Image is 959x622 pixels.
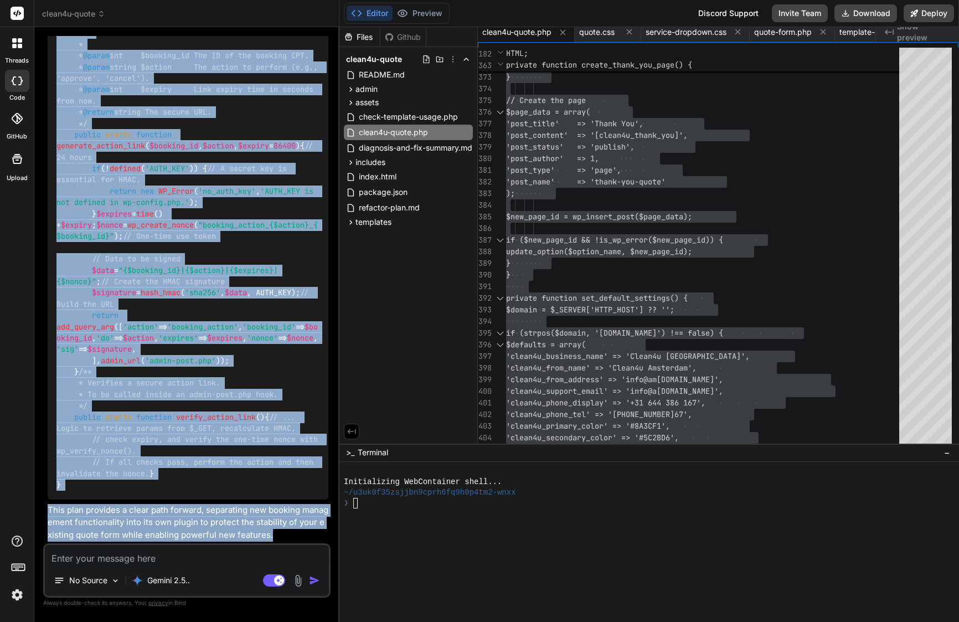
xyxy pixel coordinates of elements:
div: 397 [478,351,492,362]
span: verify_action_link [176,412,256,422]
div: Click to collapse the range. [493,234,507,246]
div: 404 [478,432,492,444]
span: Show preview [897,21,950,43]
span: {$booking_id} [56,220,318,241]
span: sterdam', [657,363,697,373]
span: 'nonce' [247,333,278,343]
span: $expires [207,333,243,343]
div: Discord Support [692,4,765,22]
span: function [136,130,172,140]
span: $page_data = array( [506,107,590,117]
span: clean4u-quote [42,8,105,19]
span: 363 [478,60,492,71]
span: check-template-usage.php [358,110,459,124]
span: id); [674,246,692,256]
span: $expiry [61,220,92,230]
div: 374 [478,83,492,95]
span: wp_create_nonce [127,220,194,230]
span: static [105,130,132,140]
span: 'clean4u_from_name' => 'Clean4u Am [506,363,657,373]
div: Click to collapse the range. [493,339,507,351]
span: >_ [346,447,354,458]
span: WP_Error [158,186,194,196]
span: 182 [478,48,492,60]
span: generate_action_link [56,141,145,151]
span: quote.css [579,27,615,38]
span: // If all checks pass, perform the action and then invalidate the nonce. [56,457,318,479]
span: service-dropdown.css [646,27,726,38]
span: HTML; [506,48,528,58]
span: 'clean4u_from_address' => 'info@am [506,374,657,384]
p: No Source [69,575,107,586]
span: add_query_arg [56,322,114,332]
span: 4 386 167', [657,398,705,408]
p: This plan provides a clear path forward, separating new booking management functionality into its... [48,504,328,542]
span: /** * Verifies a secure action link. * To be called inside an admin-post.php hook. */ [56,367,278,410]
div: 402 [478,409,492,420]
span: diagnosis-and-fix-summary.md [358,141,473,155]
span: @return [83,107,114,117]
span: {$nonce} [56,276,92,286]
span: {$expires} [229,265,274,275]
div: 375 [478,95,492,106]
label: threads [5,56,29,65]
span: clean4u-quote.php [358,126,429,139]
span: " | | | " [56,265,278,286]
span: quote-form.php [754,27,812,38]
span: {$action} [269,220,309,230]
span: 'no_auth_key' [198,186,256,196]
div: 390 [478,269,492,281]
span: if [92,163,101,173]
span: 'post_type' => 'page', [506,165,621,175]
span: $data [92,265,114,275]
span: // Create the page [506,95,586,105]
span: // check expiry, and verify the one-time nonce with wp_verify_nonce(). [56,435,322,456]
button: Editor [347,6,393,21]
button: Invite Team [772,4,828,22]
img: Pick Models [111,576,120,585]
div: 395 [478,327,492,339]
span: 'clean4u_primary_color' => '#8A3CF [506,421,657,431]
span: $expiry [238,141,269,151]
span: ❯ [344,498,348,508]
div: 394 [478,316,492,327]
img: Gemini 2.5 Pro [132,575,143,586]
span: function [136,412,172,422]
div: Click to collapse the range. [493,327,507,339]
span: if (strpos($domain, '[DOMAIN_NAME] [506,328,657,338]
span: public [74,412,101,422]
button: − [942,444,952,461]
span: // Create the HMAC signature [101,276,225,286]
span: 'post_title' => 'Thank You', [506,119,643,128]
span: 1', [657,421,670,431]
span: new [141,186,154,196]
span: @param [83,62,110,72]
span: "booking_action_ _ " [56,220,318,241]
label: Upload [7,173,28,183]
span: } [506,72,511,82]
div: 385 [478,211,492,223]
div: 398 [478,362,492,374]
span: 'clean4u_secondary_color' => '#5C2 [506,433,657,443]
div: 387 [478,234,492,246]
span: clean4u-quote [346,54,402,65]
img: icon [309,575,320,586]
span: README.md [358,68,406,81]
span: clean4u-quote.php [482,27,551,38]
span: $defaults = array( [506,340,586,349]
label: code [9,93,25,102]
div: 392 [478,292,492,304]
span: 86400 [274,141,296,151]
img: attachment [292,574,305,587]
span: $action [123,333,154,343]
div: 377 [478,118,492,130]
span: private function create_thank_you_page() { [506,60,692,70]
div: 381 [478,165,492,176]
div: 382 [478,176,492,188]
span: 'post_author' => 1, [506,153,599,163]
div: Click to collapse the range. [493,292,507,304]
div: Click to collapse the range. [493,106,507,118]
div: 401 [478,397,492,409]
span: u [GEOGRAPHIC_DATA]', [657,351,750,361]
label: GitHub [7,132,27,141]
